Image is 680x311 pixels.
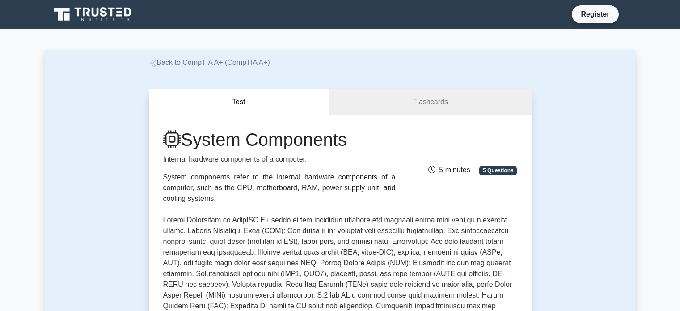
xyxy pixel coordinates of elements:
a: Back to CompTIA A+ (CompTIA A+) [149,59,270,66]
button: Test [149,89,329,115]
p: Internal hardware components of a computer. [163,154,396,165]
a: Register [575,9,615,20]
a: Flashcards [329,89,531,115]
div: System components refer to the internal hardware components of a computer, such as the CPU, mothe... [163,172,396,204]
span: 5 Questions [479,166,517,175]
span: 5 minutes [428,166,470,174]
h1: System Components [163,129,396,150]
